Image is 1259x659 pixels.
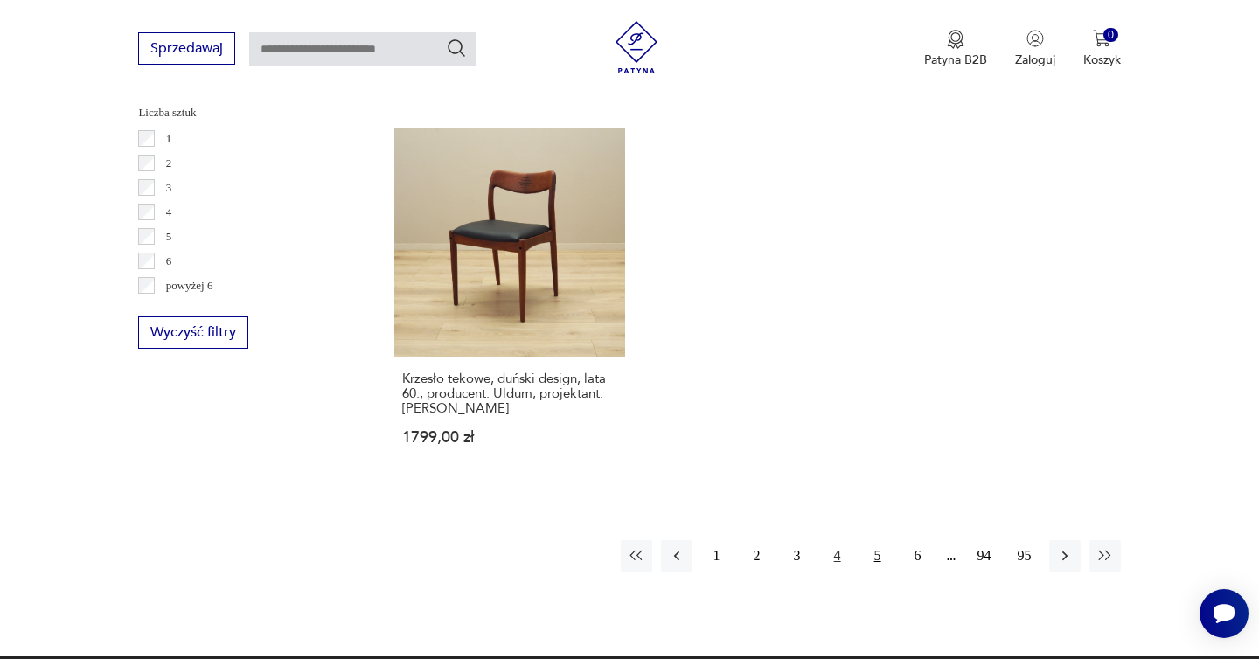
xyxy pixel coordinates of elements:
[782,540,813,572] button: 3
[947,30,964,49] img: Ikona medalu
[166,203,172,222] p: 4
[138,103,352,122] p: Liczba sztuk
[862,540,894,572] button: 5
[1200,589,1249,638] iframe: Smartsupp widget button
[166,227,172,246] p: 5
[166,276,213,295] p: powyżej 6
[924,30,987,68] a: Ikona medaluPatyna B2B
[166,154,172,173] p: 2
[166,252,172,271] p: 6
[402,371,616,416] h3: Krzesło tekowe, duński design, lata 60., producent: Uldum, projektant: [PERSON_NAME]
[402,430,616,445] p: 1799,00 zł
[924,52,987,68] p: Patyna B2B
[394,128,624,479] a: Krzesło tekowe, duński design, lata 60., producent: Uldum, projektant: Johannes AndersenKrzesło t...
[1009,540,1040,572] button: 95
[1093,30,1110,47] img: Ikona koszyka
[138,32,235,65] button: Sprzedawaj
[1103,28,1118,43] div: 0
[924,30,987,68] button: Patyna B2B
[701,540,733,572] button: 1
[138,316,248,349] button: Wyczyść filtry
[166,129,172,149] p: 1
[166,178,172,198] p: 3
[741,540,773,572] button: 2
[1015,30,1055,68] button: Zaloguj
[969,540,1000,572] button: 94
[1026,30,1044,47] img: Ikonka użytkownika
[1015,52,1055,68] p: Zaloguj
[446,38,467,59] button: Szukaj
[902,540,934,572] button: 6
[1083,52,1121,68] p: Koszyk
[138,44,235,56] a: Sprzedawaj
[822,540,853,572] button: 4
[610,21,663,73] img: Patyna - sklep z meblami i dekoracjami vintage
[1083,30,1121,68] button: 0Koszyk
